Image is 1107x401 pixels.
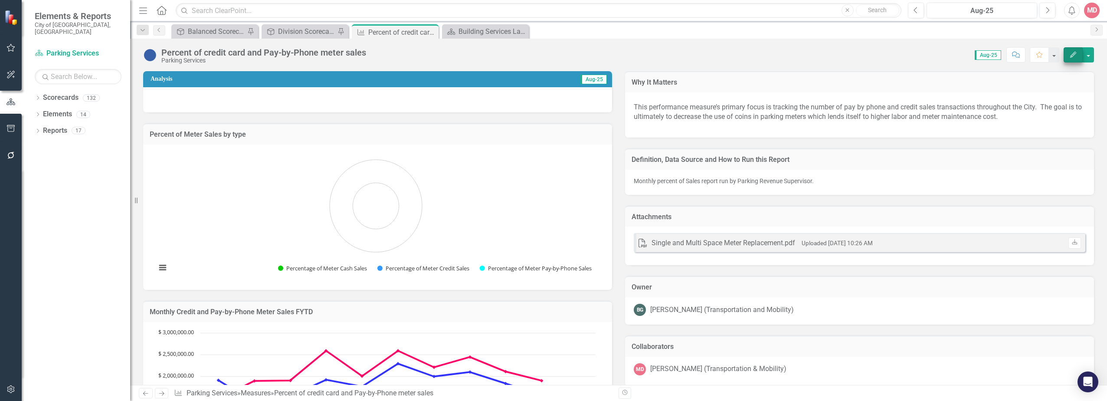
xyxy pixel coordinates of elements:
[72,127,85,135] div: 17
[76,111,90,118] div: 14
[278,26,335,37] div: Division Scorecard
[253,379,256,382] path: Nov-24, 1,893,711. Total of Credit Card and Pay-by-Phone Sales.
[580,75,607,84] span: Aug-25
[634,304,646,316] div: BG
[174,388,612,398] div: » »
[634,101,1085,124] p: This performance measure’s primary focus is tracking the number of pay by phone and credit sales ...
[802,240,873,247] small: Uploaded [DATE] 10:26 AM
[368,27,436,38] div: Percent of credit card and Pay-by-Phone meter sales
[468,370,472,374] path: May-25, 2,096,935. Last Year Total Credit Card and Pay-by-phone Sales.
[143,48,157,62] img: Information Unavailable
[161,57,366,64] div: Parking Services
[632,213,1087,221] h3: Attachments
[188,26,245,37] div: Balanced Scorecard
[150,131,606,138] h3: Percent of Meter Sales by type
[632,156,1087,164] h3: Definition, Data Source and How to Run this Report
[432,365,436,369] path: Apr-25, 2,207,550. Total of Credit Card and Pay-by-Phone Sales.
[927,3,1037,18] button: Aug-25
[432,375,436,378] path: Apr-25, 1,994,352. Last Year Total Credit Card and Pay-by-phone Sales.
[187,389,237,397] a: Parking Services
[324,349,328,352] path: Jan-25, 2,587,335. Total of Credit Card and Pay-by-Phone Sales.
[264,26,335,37] a: Division Scorecard
[540,379,544,382] path: Jul-25, 1,898,344. Total of Credit Card and Pay-by-Phone Sales.
[459,26,527,37] div: Building Services Landing Page
[868,7,887,13] span: Search
[634,177,814,184] span: Monthly percent of Sales report run by Parking Revenue Supervisor.
[158,328,194,336] text: $ 3,000,000.00
[150,308,606,316] h3: Monthly Credit and Pay-by-Phone Meter Sales FYTD
[4,10,20,25] img: ClearPoint Strategy
[930,6,1034,16] div: Aug-25
[158,371,194,379] text: $ 2,000,000.00
[43,93,79,103] a: Scorecards
[241,389,271,397] a: Measures
[174,26,245,37] a: Balanced Scorecard
[35,69,121,84] input: Search Below...
[35,21,121,36] small: City of [GEOGRAPHIC_DATA], [GEOGRAPHIC_DATA]
[289,378,292,382] path: Dec-24, 1,903,747. Total of Credit Card and Pay-by-Phone Sales.
[176,3,901,18] input: Search ClearPoint...
[444,26,527,37] a: Building Services Landing Page
[650,364,786,374] div: [PERSON_NAME] (Transportation & Mobility)
[217,378,220,382] path: Oct-24, 1,906,777. Last Year Total Credit Card and Pay-by-phone Sales.
[632,283,1087,291] h3: Owner
[152,151,600,281] svg: Interactive chart
[650,305,794,315] div: [PERSON_NAME] (Transportation and Mobility)
[504,381,508,385] path: Jun-25, 1,832,452. Last Year Total Credit Card and Pay-by-phone Sales.
[35,11,121,21] span: Elements & Reports
[152,151,603,281] div: Chart. Highcharts interactive chart.
[396,349,400,352] path: Mar-25, 2,587,335. Total of Credit Card and Pay-by-Phone Sales.
[278,264,368,272] button: Show Percentage of Meter Cash Sales
[43,126,67,136] a: Reports
[83,94,100,102] div: 132
[35,49,121,59] a: Parking Services
[360,374,364,378] path: Feb-25, 2,002,910. Total of Credit Card and Pay-by-Phone Sales.
[504,370,508,373] path: Jun-25, 2,107,140. Total of Credit Card and Pay-by-Phone Sales.
[634,363,646,375] div: MD
[157,262,169,274] button: View chart menu, Chart
[975,50,1001,60] span: Aug-25
[158,350,194,358] text: $ 2,500,000.00
[43,109,72,119] a: Elements
[632,79,1087,86] h3: Why It Matters
[632,343,1087,351] h3: Collaborators
[1078,371,1098,392] div: Open Intercom Messenger
[151,76,354,82] h3: Analysis
[324,378,328,381] path: Jan-25, 1,918,676. Last Year Total Credit Card and Pay-by-phone Sales.
[274,389,433,397] div: Percent of credit card and Pay-by-Phone meter sales
[468,355,472,358] path: May-25, 2,443,266.75. Total of Credit Card and Pay-by-Phone Sales.
[652,238,795,248] div: Single and Multi Space Meter Replacement.pdf
[396,362,400,365] path: Mar-25, 2,289,891. Last Year Total Credit Card and Pay-by-phone Sales.
[480,264,593,272] button: Show Percentage of Meter Pay-by-Phone Sales
[377,264,470,272] button: Show Percentage of Meter Credit Sales
[161,48,366,57] div: Percent of credit card and Pay-by-Phone meter sales
[856,4,899,16] button: Search
[1084,3,1100,18] button: MD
